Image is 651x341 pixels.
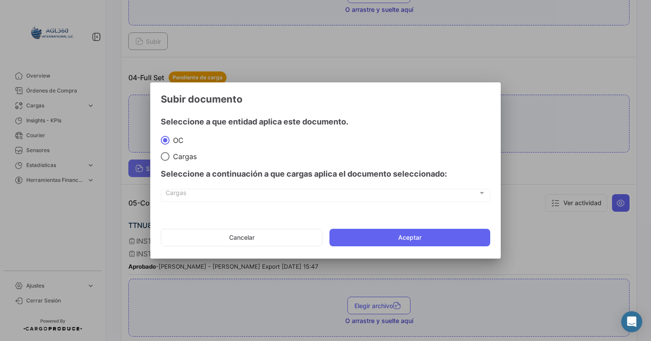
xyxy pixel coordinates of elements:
[161,93,490,105] h3: Subir documento
[170,136,184,145] span: OC
[161,229,322,246] button: Cancelar
[166,191,478,199] span: Cargas
[161,168,490,180] h4: Seleccione a continuación a que cargas aplica el documento seleccionado:
[329,229,490,246] button: Aceptar
[170,152,197,161] span: Cargas
[161,116,490,128] h4: Seleccione a que entidad aplica este documento.
[621,311,642,332] div: Abrir Intercom Messenger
